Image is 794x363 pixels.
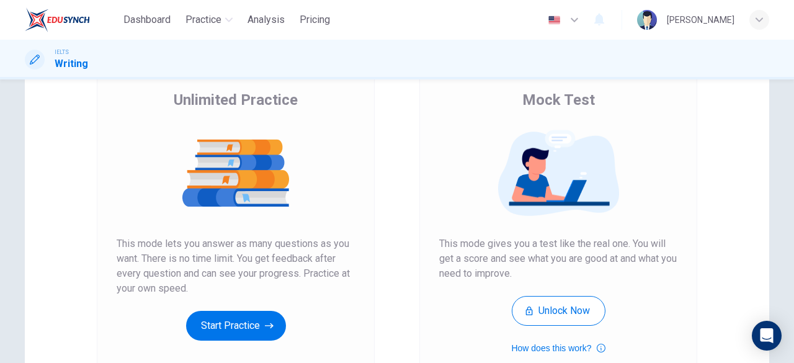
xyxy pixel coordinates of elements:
button: Practice [181,9,238,31]
a: EduSynch logo [25,7,118,32]
span: Analysis [248,12,285,27]
span: Practice [185,12,221,27]
button: Start Practice [186,311,286,341]
button: Unlock Now [512,296,605,326]
button: Pricing [295,9,335,31]
span: This mode lets you answer as many questions as you want. There is no time limit. You get feedback... [117,236,355,296]
span: Pricing [300,12,330,27]
div: Open Intercom Messenger [752,321,782,351]
img: Profile picture [637,10,657,30]
span: Unlimited Practice [174,90,298,110]
span: IELTS [55,48,69,56]
div: [PERSON_NAME] [667,12,734,27]
button: How does this work? [511,341,605,356]
button: Dashboard [118,9,176,31]
span: This mode gives you a test like the real one. You will get a score and see what you are good at a... [439,236,677,281]
h1: Writing [55,56,88,71]
span: Mock Test [522,90,595,110]
button: Analysis [243,9,290,31]
img: en [546,16,562,25]
img: EduSynch logo [25,7,90,32]
span: Dashboard [123,12,171,27]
